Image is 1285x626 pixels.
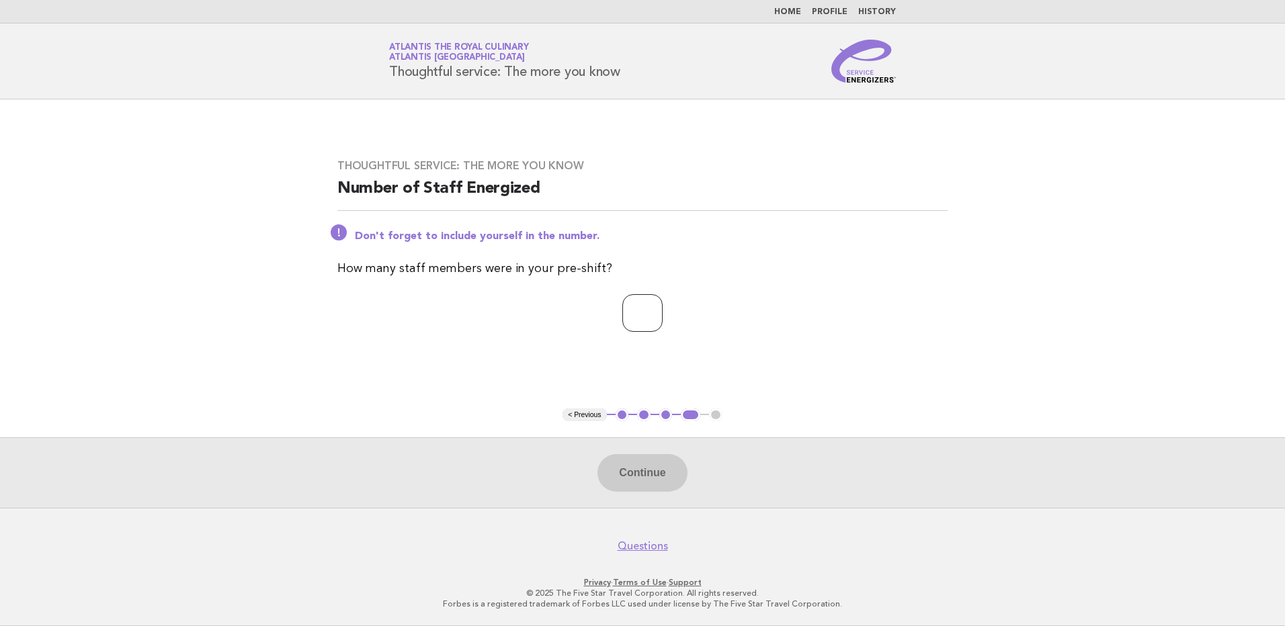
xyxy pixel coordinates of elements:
[389,54,525,62] span: Atlantis [GEOGRAPHIC_DATA]
[231,577,1054,588] p: · ·
[337,159,948,173] h3: Thoughtful service: The more you know
[774,8,801,16] a: Home
[669,578,702,587] a: Support
[337,178,948,211] h2: Number of Staff Energized
[637,408,651,422] button: 2
[618,539,668,553] a: Questions
[831,40,896,83] img: Service Energizers
[681,408,700,422] button: 4
[563,408,606,422] button: < Previous
[584,578,611,587] a: Privacy
[231,598,1054,609] p: Forbes is a registered trademark of Forbes LLC used under license by The Five Star Travel Corpora...
[231,588,1054,598] p: © 2025 The Five Star Travel Corporation. All rights reserved.
[389,43,528,62] a: Atlantis the Royal CulinaryAtlantis [GEOGRAPHIC_DATA]
[389,44,620,79] h1: Thoughtful service: The more you know
[337,259,948,278] p: How many staff members were in your pre-shift?
[858,8,896,16] a: History
[613,578,667,587] a: Terms of Use
[616,408,629,422] button: 1
[812,8,847,16] a: Profile
[659,408,673,422] button: 3
[355,230,948,243] p: Don't forget to include yourself in the number.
